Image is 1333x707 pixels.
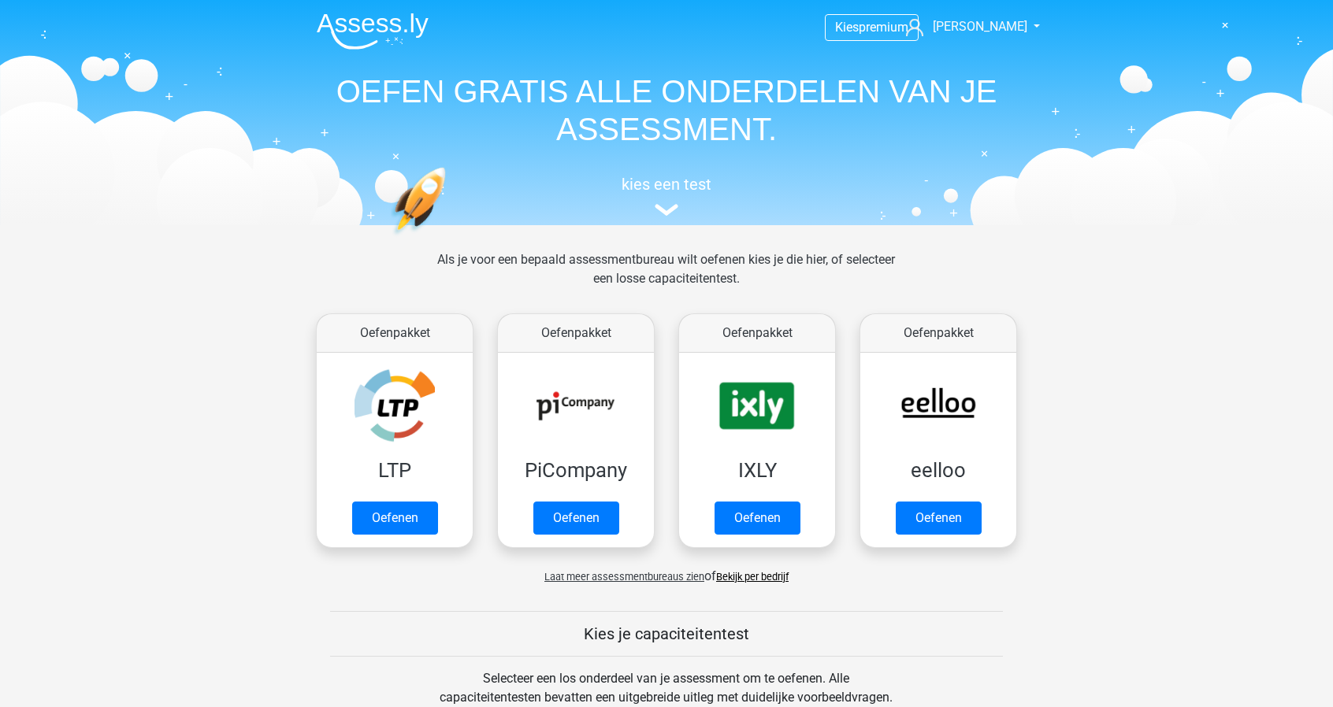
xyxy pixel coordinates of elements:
[896,502,982,535] a: Oefenen
[933,19,1027,34] span: [PERSON_NAME]
[304,72,1029,148] h1: OEFEN GRATIS ALLE ONDERDELEN VAN JE ASSESSMENT.
[655,204,678,216] img: assessment
[330,624,1003,643] h5: Kies je capaciteitentest
[317,13,429,50] img: Assessly
[544,571,704,583] span: Laat meer assessmentbureaus zien
[826,17,918,38] a: Kiespremium
[859,20,908,35] span: premium
[900,17,1029,36] a: [PERSON_NAME]
[391,167,507,309] img: oefenen
[304,554,1029,586] div: of
[425,250,908,307] div: Als je voor een bepaald assessmentbureau wilt oefenen kies je die hier, of selecteer een losse ca...
[304,175,1029,217] a: kies een test
[352,502,438,535] a: Oefenen
[533,502,619,535] a: Oefenen
[716,571,789,583] a: Bekijk per bedrijf
[715,502,800,535] a: Oefenen
[835,20,859,35] span: Kies
[304,175,1029,194] h5: kies een test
